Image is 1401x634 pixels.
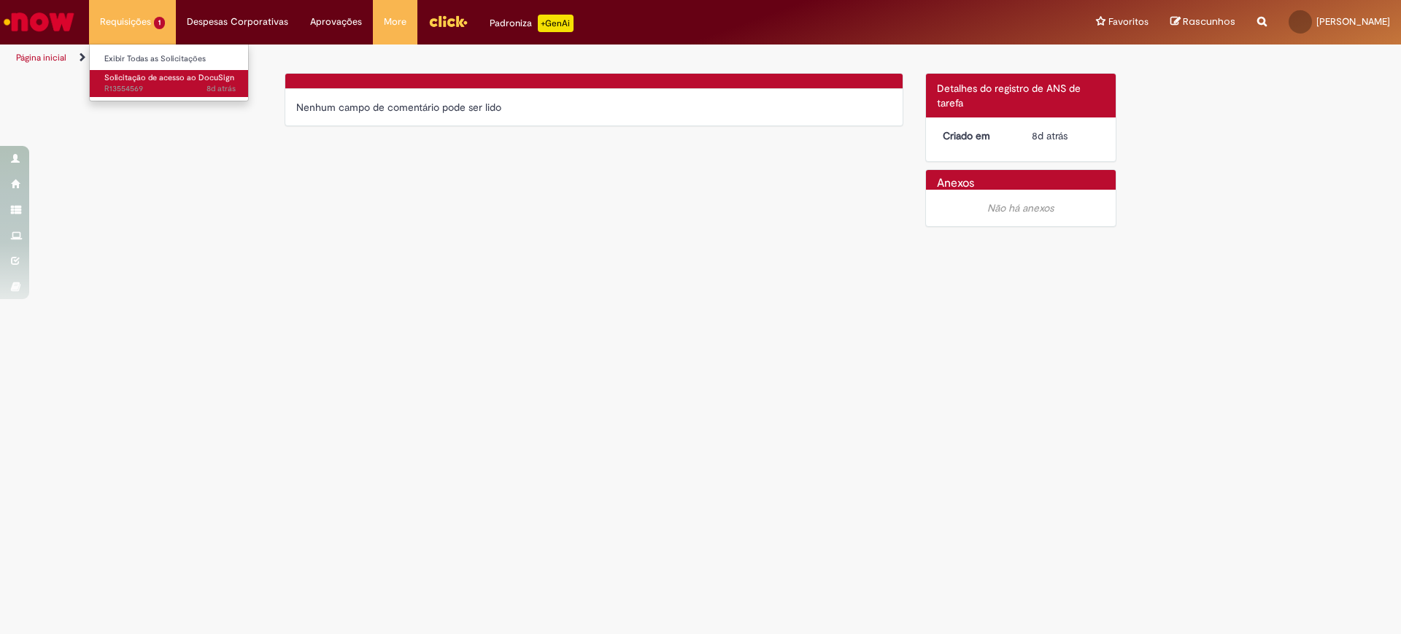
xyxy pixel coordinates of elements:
[16,52,66,63] a: Página inicial
[987,201,1054,214] em: Não há anexos
[538,15,574,32] p: +GenAi
[207,83,236,94] time: 22/09/2025 11:26:33
[1032,129,1068,142] time: 22/09/2025 15:11:07
[932,128,1022,143] dt: Criado em
[90,51,250,67] a: Exibir Todas as Solicitações
[1032,129,1068,142] span: 8d atrás
[296,100,892,115] div: Nenhum campo de comentário pode ser lido
[154,17,165,29] span: 1
[1,7,77,36] img: ServiceNow
[1108,15,1149,29] span: Favoritos
[937,177,974,190] h2: Anexos
[490,15,574,32] div: Padroniza
[384,15,406,29] span: More
[89,44,249,101] ul: Requisições
[90,70,250,97] a: Aberto R13554569 : Solicitação de acesso ao DocuSign
[207,83,236,94] span: 8d atrás
[428,10,468,32] img: click_logo_yellow_360x200.png
[104,72,234,83] span: Solicitação de acesso ao DocuSign
[1316,15,1390,28] span: [PERSON_NAME]
[937,82,1081,109] span: Detalhes do registro de ANS de tarefa
[1032,128,1100,143] div: 22/09/2025 15:11:07
[310,15,362,29] span: Aprovações
[100,15,151,29] span: Requisições
[11,45,923,71] ul: Trilhas de página
[1170,15,1235,29] a: Rascunhos
[104,83,236,95] span: R13554569
[1183,15,1235,28] span: Rascunhos
[187,15,288,29] span: Despesas Corporativas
